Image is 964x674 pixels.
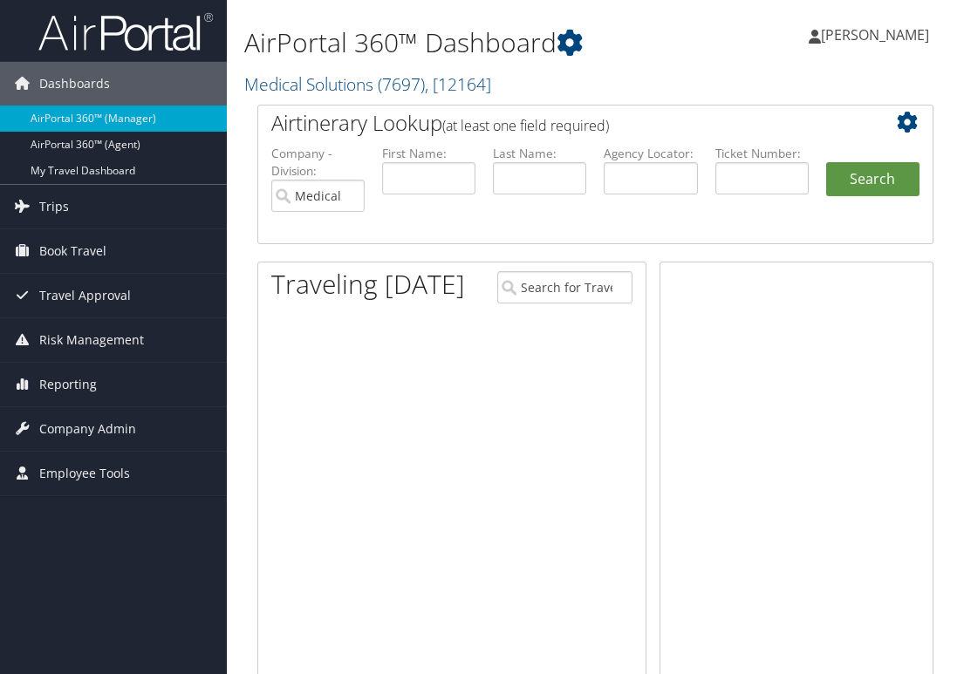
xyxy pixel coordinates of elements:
[39,318,144,362] span: Risk Management
[809,9,947,61] a: [PERSON_NAME]
[826,162,920,197] button: Search
[271,108,864,138] h2: Airtinerary Lookup
[39,185,69,228] span: Trips
[493,145,586,162] label: Last Name:
[244,72,491,96] a: Medical Solutions
[39,363,97,406] span: Reporting
[39,62,110,106] span: Dashboards
[39,229,106,273] span: Book Travel
[378,72,425,96] span: ( 7697 )
[39,274,131,317] span: Travel Approval
[271,145,365,180] label: Company - Division:
[442,116,609,135] span: (at least one field required)
[715,145,809,162] label: Ticket Number:
[821,25,929,44] span: [PERSON_NAME]
[497,271,632,303] input: Search for Traveler
[382,145,475,162] label: First Name:
[38,11,213,52] img: airportal-logo.png
[244,24,713,61] h1: AirPortal 360™ Dashboard
[604,145,697,162] label: Agency Locator:
[425,72,491,96] span: , [ 12164 ]
[271,266,465,303] h1: Traveling [DATE]
[39,452,130,495] span: Employee Tools
[39,407,136,451] span: Company Admin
